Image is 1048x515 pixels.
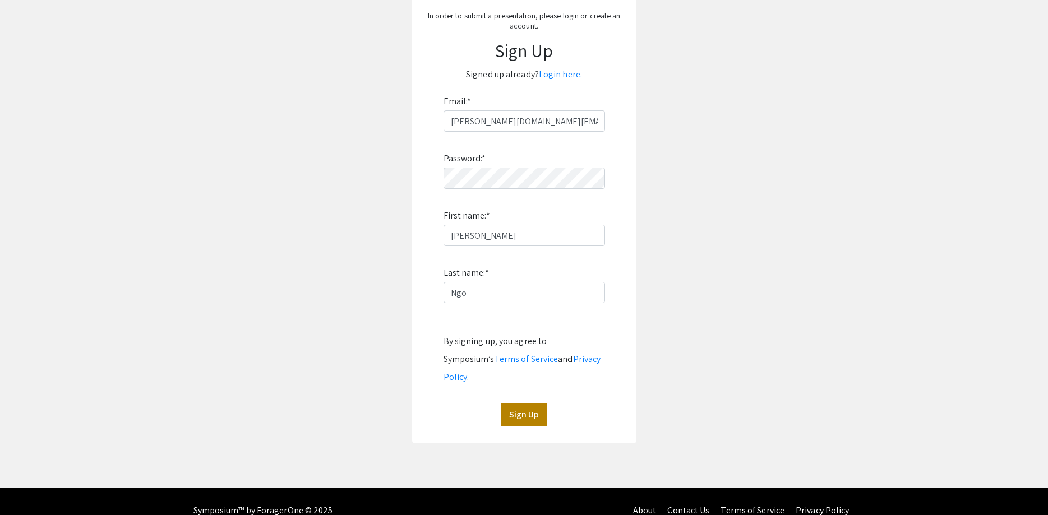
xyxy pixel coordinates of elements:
a: Terms of Service [495,353,558,365]
h1: Sign Up [423,40,625,61]
a: Login here. [539,68,582,80]
p: Signed up already? [423,66,625,83]
label: Last name: [444,264,489,282]
label: First name: [444,207,490,225]
label: Email: [444,92,472,110]
p: In order to submit a presentation, please login or create an account. [423,11,625,31]
div: By signing up, you agree to Symposium’s and . [444,332,605,386]
iframe: Chat [8,465,48,507]
label: Password: [444,150,486,168]
button: Sign Up [501,403,547,426]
